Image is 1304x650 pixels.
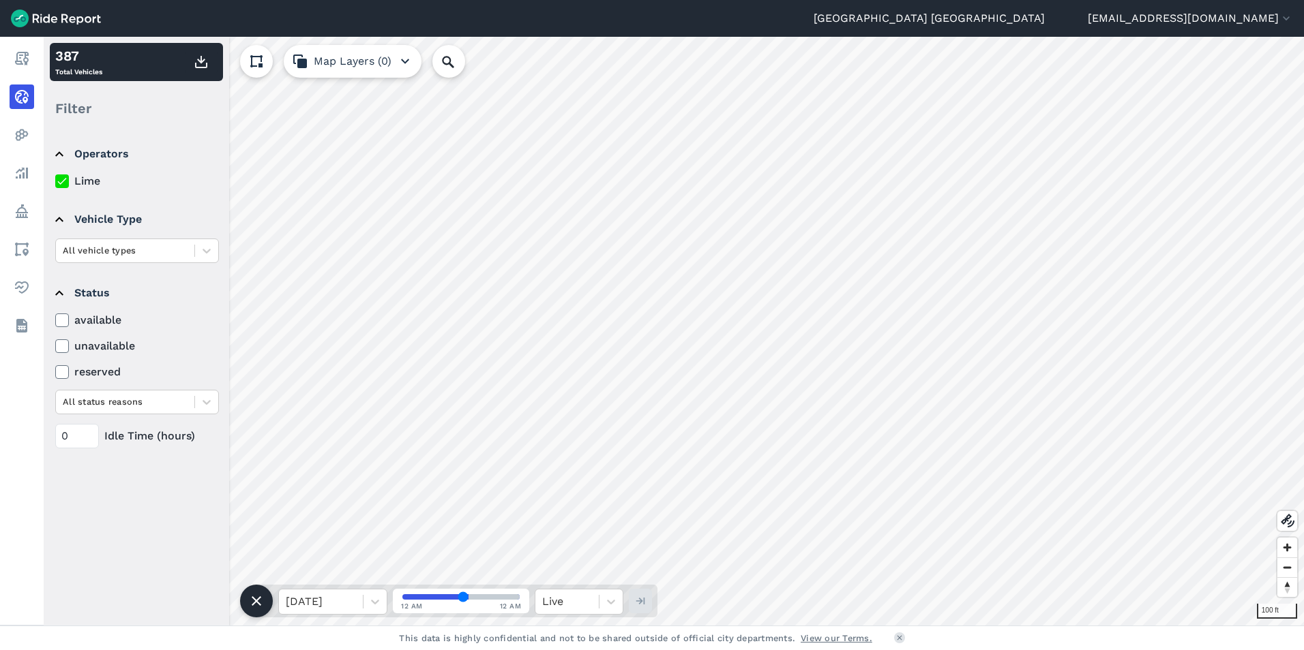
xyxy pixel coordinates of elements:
div: 100 ft [1257,604,1297,619]
button: [EMAIL_ADDRESS][DOMAIN_NAME] [1088,10,1293,27]
a: Report [10,46,34,71]
canvas: Map [44,37,1304,625]
button: Map Layers (0) [284,45,421,78]
a: Policy [10,199,34,223]
label: reserved [55,364,219,380]
img: Ride Report [11,10,101,27]
summary: Status [55,274,217,312]
summary: Vehicle Type [55,200,217,238]
a: View our Terms. [801,632,872,645]
a: Heatmaps [10,123,34,147]
label: unavailable [55,338,219,354]
a: Areas [10,237,34,262]
div: Idle Time (hours) [55,424,219,448]
a: Health [10,275,34,300]
summary: Operators [55,135,217,173]
label: available [55,312,219,328]
span: 12 AM [401,601,423,611]
div: Total Vehicles [55,46,102,78]
label: Lime [55,173,219,189]
div: Filter [50,87,223,129]
span: 12 AM [500,601,522,611]
input: Search Location or Vehicles [432,45,487,78]
button: Reset bearing to north [1277,577,1297,597]
button: Zoom in [1277,538,1297,557]
a: Datasets [10,313,34,338]
a: [GEOGRAPHIC_DATA] [GEOGRAPHIC_DATA] [814,10,1045,27]
a: Analyze [10,161,34,185]
div: 387 [55,46,102,66]
a: Realtime [10,84,34,109]
button: Zoom out [1277,557,1297,577]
